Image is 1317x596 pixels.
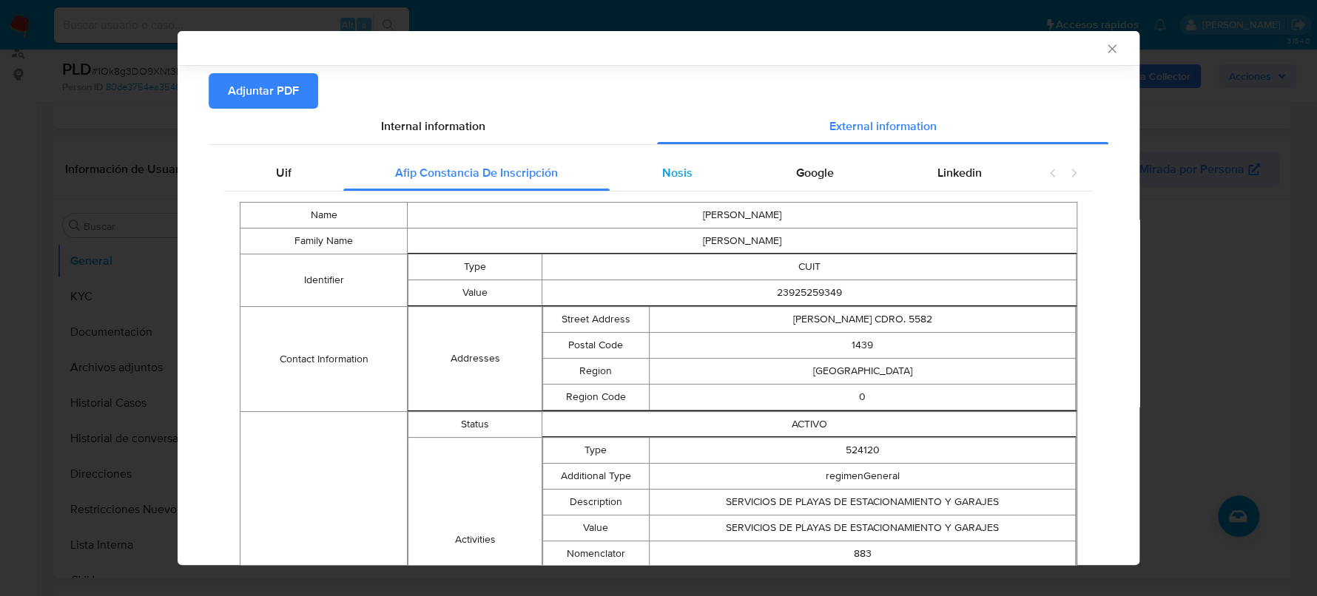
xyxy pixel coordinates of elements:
span: Adjuntar PDF [228,75,299,107]
td: Postal Code [542,333,649,359]
td: Contact Information [240,307,408,412]
span: External information [829,118,937,135]
td: [PERSON_NAME] CDRO. 5582 [649,307,1075,333]
div: Detailed info [209,109,1108,144]
td: 883 [649,541,1075,567]
div: Detailed external info [224,155,1034,191]
span: Nosis [662,164,693,181]
td: SERVICIOS DE PLAYAS DE ESTACIONAMIENTO Y GARAJES [649,490,1075,515]
button: Adjuntar PDF [209,73,318,109]
td: SERVICIOS DE PLAYAS DE ESTACIONAMIENTO Y GARAJES [649,515,1075,541]
span: Google [796,164,834,181]
td: Description [542,490,649,515]
td: [PERSON_NAME] [408,203,1077,228]
td: Region [542,359,649,385]
td: regimenGeneral [649,464,1075,490]
td: Family Name [240,228,408,254]
td: Identifier [240,254,408,307]
td: CUIT [542,254,1076,280]
td: Status [408,412,542,438]
td: Addresses [408,307,542,411]
td: Type [408,254,542,280]
span: Afip Constancia De Inscripción [395,164,558,181]
td: Street Address [542,307,649,333]
span: Uif [276,164,292,181]
td: Type [542,438,649,464]
td: 1439 [649,333,1075,359]
span: Internal information [381,118,485,135]
td: [GEOGRAPHIC_DATA] [649,359,1075,385]
td: Name [240,203,408,228]
td: ACTIVO [542,412,1076,438]
td: Region Code [542,385,649,410]
td: 0 [649,385,1075,410]
td: 23925259349 [542,280,1076,306]
td: Nomenclator [542,541,649,567]
td: 524120 [649,438,1075,464]
td: Value [542,515,649,541]
td: Additional Type [542,464,649,490]
td: [PERSON_NAME] [408,228,1077,254]
button: Cerrar ventana [1105,41,1118,55]
td: Value [408,280,542,306]
span: Linkedin [937,164,982,181]
div: closure-recommendation-modal [178,31,1139,565]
